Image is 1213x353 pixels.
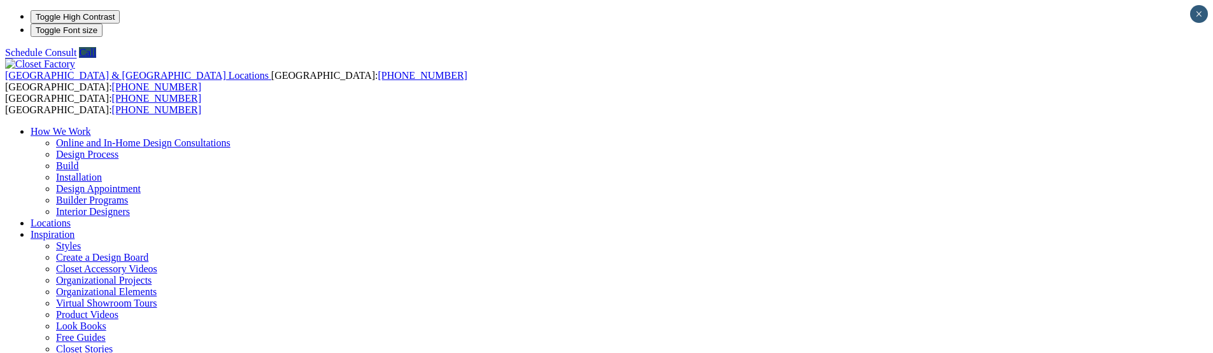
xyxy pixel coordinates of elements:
a: Schedule Consult [5,47,76,58]
a: Virtual Showroom Tours [56,298,157,308]
a: Interior Designers [56,206,130,217]
a: Organizational Projects [56,275,152,286]
a: [PHONE_NUMBER] [112,93,201,104]
a: Closet Accessory Videos [56,263,157,274]
a: Free Guides [56,332,106,343]
span: Toggle Font size [36,25,97,35]
a: Online and In-Home Design Consultations [56,137,231,148]
a: How We Work [31,126,91,137]
a: Product Videos [56,309,118,320]
a: [PHONE_NUMBER] [378,70,467,81]
a: [PHONE_NUMBER] [112,81,201,92]
span: [GEOGRAPHIC_DATA]: [GEOGRAPHIC_DATA]: [5,93,201,115]
a: Inspiration [31,229,74,240]
button: Toggle High Contrast [31,10,120,24]
a: Installation [56,172,102,183]
img: Closet Factory [5,59,75,70]
a: [GEOGRAPHIC_DATA] & [GEOGRAPHIC_DATA] Locations [5,70,271,81]
a: Locations [31,218,71,228]
a: Create a Design Board [56,252,148,263]
a: Call [79,47,96,58]
span: [GEOGRAPHIC_DATA]: [GEOGRAPHIC_DATA]: [5,70,467,92]
button: Close [1190,5,1208,23]
a: Look Books [56,321,106,331]
a: Styles [56,240,81,251]
a: Build [56,160,79,171]
button: Toggle Font size [31,24,103,37]
a: Design Process [56,149,118,160]
a: Builder Programs [56,195,128,205]
span: [GEOGRAPHIC_DATA] & [GEOGRAPHIC_DATA] Locations [5,70,269,81]
a: [PHONE_NUMBER] [112,104,201,115]
a: Organizational Elements [56,286,157,297]
span: Toggle High Contrast [36,12,115,22]
a: Design Appointment [56,183,141,194]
